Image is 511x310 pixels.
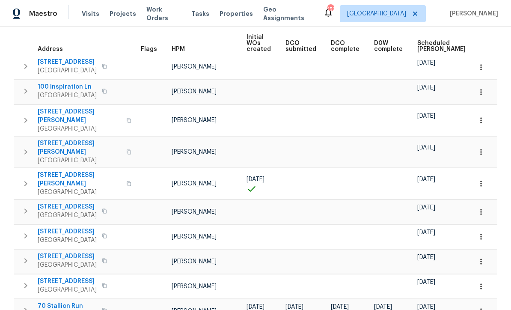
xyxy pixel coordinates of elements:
[38,286,97,294] span: [GEOGRAPHIC_DATA]
[220,9,253,18] span: Properties
[374,304,392,310] span: [DATE]
[146,5,181,22] span: Work Orders
[347,9,406,18] span: [GEOGRAPHIC_DATA]
[172,234,217,240] span: [PERSON_NAME]
[38,125,121,133] span: [GEOGRAPHIC_DATA]
[38,277,97,286] span: [STREET_ADDRESS]
[38,188,121,197] span: [GEOGRAPHIC_DATA]
[29,9,57,18] span: Maestro
[172,46,185,52] span: HPM
[417,254,435,260] span: [DATE]
[417,279,435,285] span: [DATE]
[172,117,217,123] span: [PERSON_NAME]
[247,176,264,182] span: [DATE]
[38,236,97,244] span: [GEOGRAPHIC_DATA]
[247,34,271,52] span: Initial WOs created
[38,227,97,236] span: [STREET_ADDRESS]
[38,252,97,261] span: [STREET_ADDRESS]
[446,9,498,18] span: [PERSON_NAME]
[417,304,435,310] span: [DATE]
[172,64,217,70] span: [PERSON_NAME]
[172,89,217,95] span: [PERSON_NAME]
[38,156,121,165] span: [GEOGRAPHIC_DATA]
[141,46,157,52] span: Flags
[38,66,97,75] span: [GEOGRAPHIC_DATA]
[172,259,217,265] span: [PERSON_NAME]
[417,40,466,52] span: Scheduled [PERSON_NAME]
[285,40,316,52] span: DCO submitted
[38,107,121,125] span: [STREET_ADDRESS][PERSON_NAME]
[417,176,435,182] span: [DATE]
[247,304,264,310] span: [DATE]
[38,83,97,91] span: 100 Inspiration Ln
[417,230,435,235] span: [DATE]
[331,304,349,310] span: [DATE]
[110,9,136,18] span: Projects
[38,139,121,156] span: [STREET_ADDRESS][PERSON_NAME]
[285,304,303,310] span: [DATE]
[417,145,435,151] span: [DATE]
[417,113,435,119] span: [DATE]
[38,211,97,220] span: [GEOGRAPHIC_DATA]
[172,283,217,289] span: [PERSON_NAME]
[417,60,435,66] span: [DATE]
[172,181,217,187] span: [PERSON_NAME]
[172,209,217,215] span: [PERSON_NAME]
[38,203,97,211] span: [STREET_ADDRESS]
[38,46,63,52] span: Address
[417,85,435,91] span: [DATE]
[38,58,97,66] span: [STREET_ADDRESS]
[191,11,209,17] span: Tasks
[38,91,97,100] span: [GEOGRAPHIC_DATA]
[82,9,99,18] span: Visits
[263,5,313,22] span: Geo Assignments
[327,5,333,14] div: 151
[374,40,403,52] span: D0W complete
[417,205,435,211] span: [DATE]
[38,261,97,269] span: [GEOGRAPHIC_DATA]
[172,149,217,155] span: [PERSON_NAME]
[38,171,121,188] span: [STREET_ADDRESS][PERSON_NAME]
[331,40,359,52] span: DCO complete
